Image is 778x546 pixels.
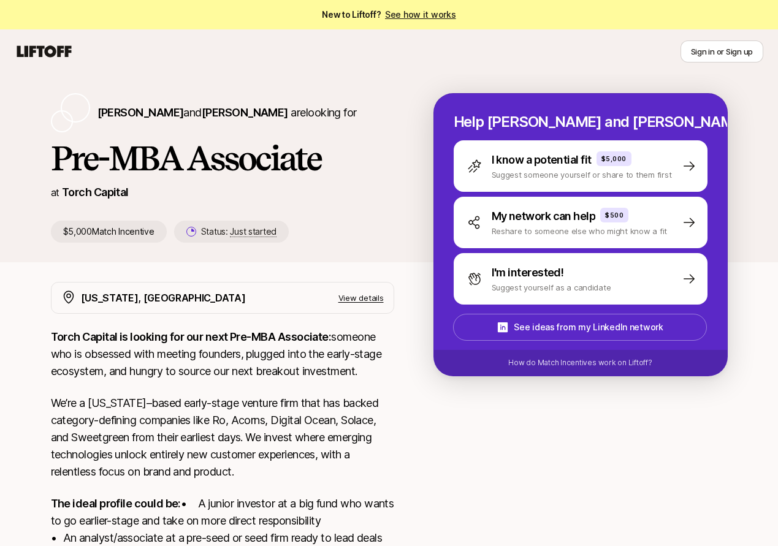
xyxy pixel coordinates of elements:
p: We’re a [US_STATE]–based early-stage venture firm that has backed category-defining companies lik... [51,395,394,480]
p: at [51,184,59,200]
p: How do Match Incentives work on Liftoff? [508,357,652,368]
p: $5,000 Match Incentive [51,221,167,243]
p: My network can help [492,208,596,225]
button: See ideas from my LinkedIn network [453,314,707,341]
span: and [183,106,288,119]
a: See how it works [385,9,456,20]
p: $500 [605,210,624,220]
span: New to Liftoff? [322,7,456,22]
p: $5,000 [601,154,627,164]
span: [PERSON_NAME] [202,106,288,119]
h1: Pre-MBA Associate [51,140,394,176]
p: [US_STATE], [GEOGRAPHIC_DATA] [81,290,246,306]
p: Reshare to someone else who might know a fit [492,225,668,237]
span: Just started [230,226,276,237]
a: Torch Capital [62,186,129,199]
strong: Torch Capital is looking for our next Pre-MBA Associate: [51,330,332,343]
p: I'm interested! [492,264,564,281]
strong: The ideal profile could be: [51,497,181,510]
span: [PERSON_NAME] [97,106,184,119]
p: someone who is obsessed with meeting founders, plugged into the early-stage ecosystem, and hungry... [51,328,394,380]
p: Suggest yourself as a candidate [492,281,611,294]
p: View details [338,292,384,304]
p: Help [PERSON_NAME] and [PERSON_NAME] hire [454,113,707,131]
p: See ideas from my LinkedIn network [514,320,663,335]
p: are looking for [97,104,357,121]
button: Sign in or Sign up [681,40,763,63]
p: Status: [201,224,276,239]
p: I know a potential fit [492,151,592,169]
p: Suggest someone yourself or share to them first [492,169,672,181]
